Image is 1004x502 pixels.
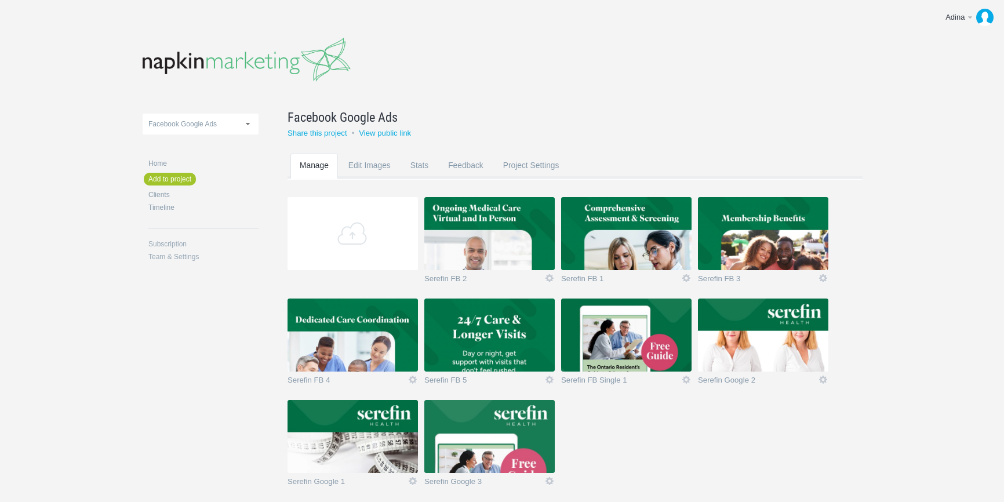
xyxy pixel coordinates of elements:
a: Add to project [144,173,196,185]
a: Facebook Google Ads [288,108,834,126]
a: Serefin FB 5 [424,376,544,388]
img: f4bd078af38d46133805870c386e97a8 [976,9,994,26]
img: napkinmarketing_9fl3cv_thumb.jpg [561,299,692,372]
a: Home [148,160,259,167]
a: Icon [408,374,418,385]
a: Icon [818,273,828,283]
a: Stats [401,154,438,199]
img: napkinmarketing_cgfjdt_thumb.jpg [698,299,828,372]
a: Subscription [148,241,259,248]
a: Icon [544,476,555,486]
img: napkinmarketing_l6hrc5_thumb.jpg [288,299,418,372]
a: Add [288,197,418,270]
img: napkinmarketing-logo_20160520102043.png [143,38,351,82]
a: Icon [681,273,692,283]
span: Facebook Google Ads [148,120,217,128]
a: Edit Images [339,154,400,199]
a: Adina [937,6,998,29]
img: napkinmarketing_0dpyis_thumb.jpg [424,299,555,372]
a: Clients [148,191,259,198]
a: Serefin FB 1 [561,275,681,286]
img: napkinmarketing_m0qp2q_thumb.jpg [698,197,828,270]
a: View public link [359,129,411,137]
a: Serefin FB 2 [424,275,544,286]
img: napkinmarketing_pa9yhp_thumb.jpg [561,197,692,270]
a: Team & Settings [148,253,259,260]
a: Share this project [288,129,347,137]
a: Feedback [439,154,493,199]
a: Serefin FB 3 [698,275,818,286]
a: Icon [681,374,692,385]
a: Icon [408,476,418,486]
a: Serefin FB Single 1 [561,376,681,388]
img: napkinmarketing_jpq5o3_thumb.jpg [288,400,418,473]
a: Icon [544,273,555,283]
a: Serefin FB 4 [288,376,408,388]
img: napkinmarketing_ad2soo_thumb.jpg [424,400,555,473]
span: Facebook Google Ads [288,108,398,126]
a: Timeline [148,204,259,211]
a: Icon [544,374,555,385]
a: Manage [290,154,338,199]
a: Project Settings [494,154,569,199]
a: Serefin Google 2 [698,376,818,388]
img: napkinmarketing_z6cg59_thumb.jpg [424,197,555,270]
small: • [352,129,355,137]
a: Serefin Google 1 [288,478,408,489]
a: Icon [818,374,828,385]
a: Serefin Google 3 [424,478,544,489]
div: Adina [945,12,966,23]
